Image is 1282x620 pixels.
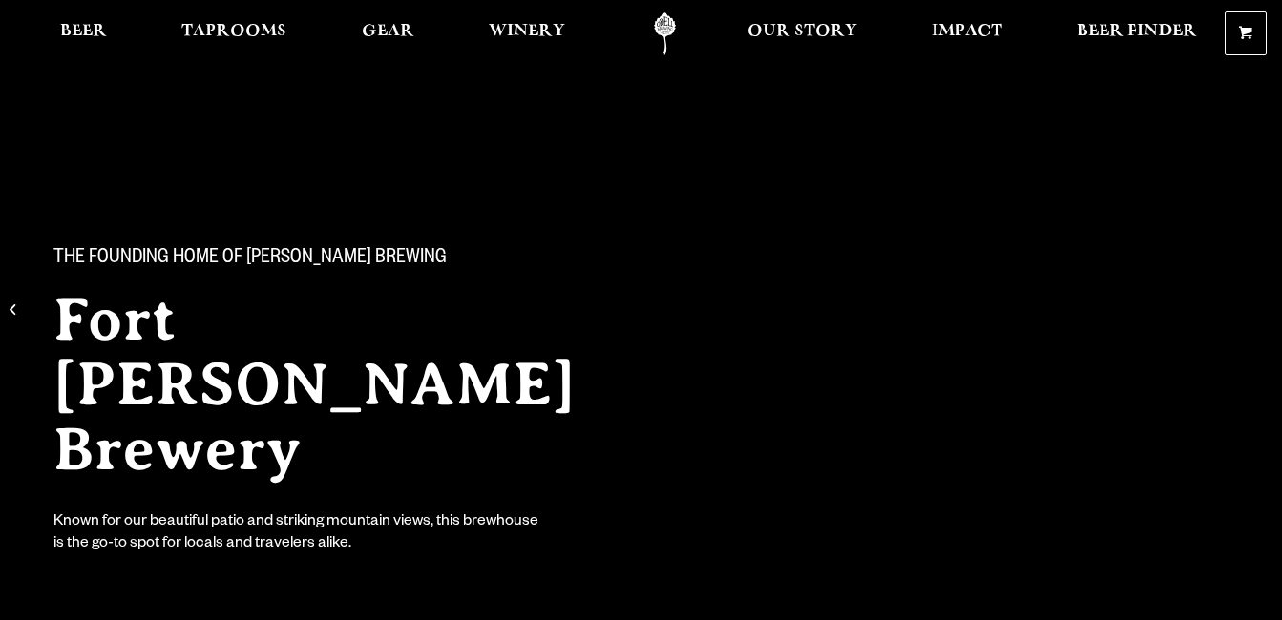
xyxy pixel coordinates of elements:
a: Beer Finder [1064,12,1209,55]
a: Our Story [735,12,870,55]
span: Impact [932,24,1002,39]
span: Beer Finder [1077,24,1197,39]
a: Taprooms [169,12,299,55]
a: Odell Home [629,12,701,55]
a: Beer [48,12,119,55]
a: Winery [476,12,578,55]
a: Gear [349,12,427,55]
h2: Fort [PERSON_NAME] Brewery [53,287,649,482]
span: Taprooms [181,24,286,39]
div: Known for our beautiful patio and striking mountain views, this brewhouse is the go-to spot for l... [53,512,542,556]
span: Our Story [747,24,857,39]
span: Beer [60,24,107,39]
span: Winery [489,24,565,39]
a: Impact [919,12,1015,55]
span: The Founding Home of [PERSON_NAME] Brewing [53,247,447,272]
span: Gear [362,24,414,39]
